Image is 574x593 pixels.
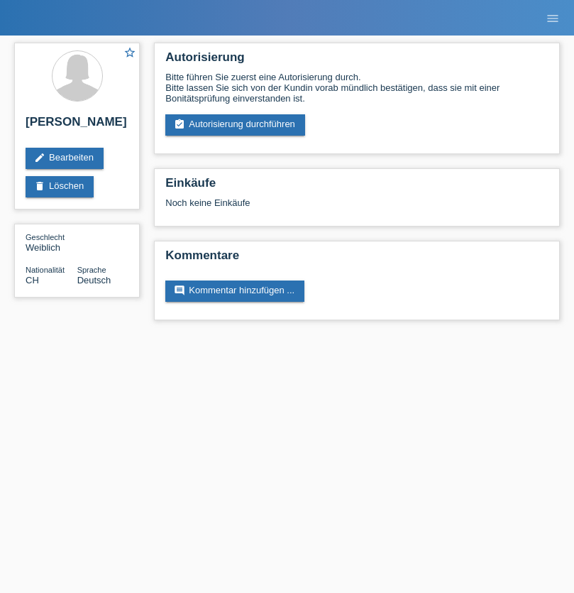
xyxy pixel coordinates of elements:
[26,233,65,241] span: Geschlecht
[26,115,128,136] h2: [PERSON_NAME]
[26,232,77,253] div: Weiblich
[26,148,104,169] a: editBearbeiten
[165,281,304,302] a: commentKommentar hinzufügen ...
[26,176,94,197] a: deleteLöschen
[165,249,548,270] h2: Kommentare
[34,152,45,163] i: edit
[77,275,111,285] span: Deutsch
[174,285,185,296] i: comment
[165,114,305,136] a: assignment_turned_inAutorisierung durchführen
[77,266,106,274] span: Sprache
[165,176,548,197] h2: Einkäufe
[26,266,65,274] span: Nationalität
[539,13,567,22] a: menu
[123,46,136,61] a: star_border
[34,180,45,192] i: delete
[174,119,185,130] i: assignment_turned_in
[546,11,560,26] i: menu
[26,275,39,285] span: Schweiz
[165,50,548,72] h2: Autorisierung
[165,72,548,104] div: Bitte führen Sie zuerst eine Autorisierung durch. Bitte lassen Sie sich von der Kundin vorab münd...
[123,46,136,59] i: star_border
[165,197,548,219] div: Noch keine Einkäufe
